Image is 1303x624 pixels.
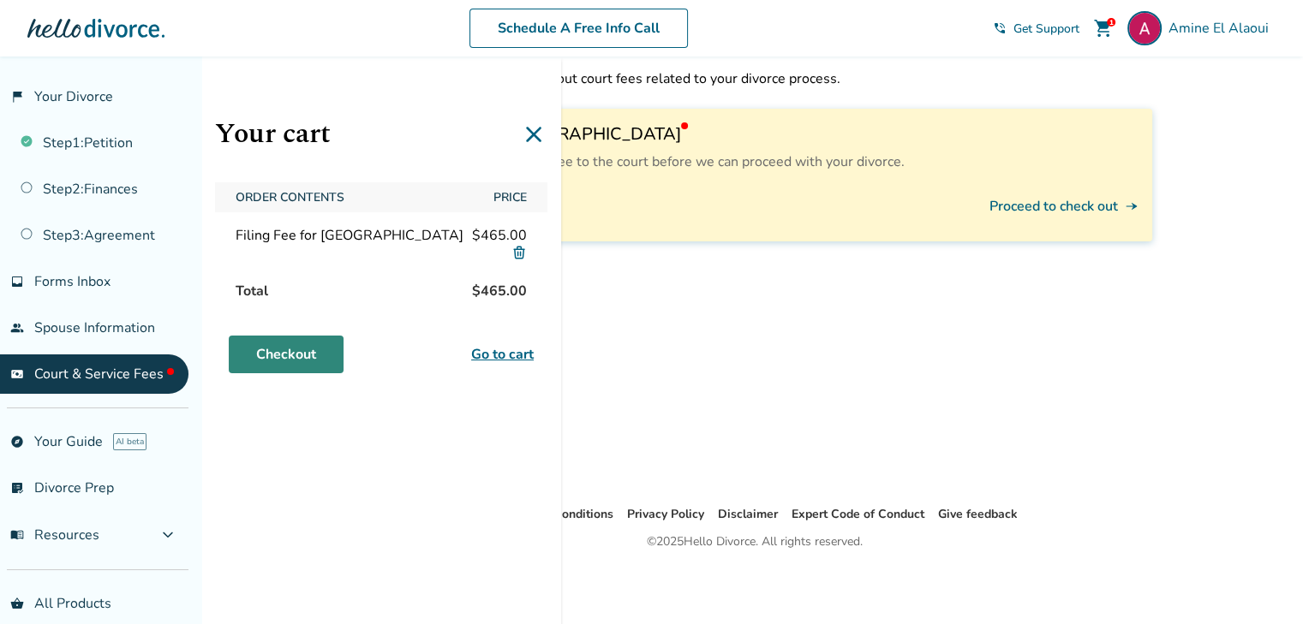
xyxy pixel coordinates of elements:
span: Price [487,182,534,212]
h1: Your cart [215,113,547,155]
span: people [10,321,24,335]
span: menu_book [10,528,24,542]
span: Get Support [1013,21,1079,37]
li: Give feedback [938,504,1018,525]
li: Disclaimer [718,504,778,525]
div: 1 [1107,18,1115,27]
span: Court & Service Fees [34,365,174,383]
a: Expert Code of Conduct [792,506,924,522]
span: Resources [10,526,99,544]
span: shopping_basket [10,597,24,610]
span: inbox [10,275,24,288]
a: Checkout [229,336,344,373]
span: Order Contents [229,182,480,212]
span: $465.00 [472,226,527,245]
span: Total [229,274,275,308]
a: Privacy Policy [627,506,704,522]
span: shopping_cart [1093,18,1114,39]
img: Amine El Alaoui [1127,11,1162,45]
span: universal_currency_alt [10,367,24,381]
img: Delete [511,245,527,260]
a: Go to cart [471,344,534,365]
iframe: Chat Widget [1217,542,1303,624]
h3: Filing Fee for [GEOGRAPHIC_DATA] [398,122,1139,146]
span: Filing Fee for [GEOGRAPHIC_DATA] [236,226,463,245]
a: phone_in_talkGet Support [993,21,1079,37]
div: © 2025 Hello Divorce. All rights reserved. [647,532,863,552]
p: You will need to pay this fee to the court before we can proceed with your divorce. [398,152,1139,171]
a: Schedule A Free Info Call [469,9,688,48]
span: list_alt_check [10,481,24,495]
span: flag_2 [10,90,24,104]
span: expand_more [158,525,178,545]
span: line_end_arrow_notch [1125,199,1139,213]
span: explore [10,435,24,449]
span: $465.00 [465,274,534,308]
span: Forms Inbox [34,272,111,291]
span: phone_in_talk [993,21,1007,35]
span: Amine El Alaoui [1169,19,1276,38]
button: Proceed to check outline_end_arrow_notch [989,185,1139,228]
p: Here you can find information about court fees related to your divorce process. [357,69,1152,88]
span: AI beta [113,433,146,450]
